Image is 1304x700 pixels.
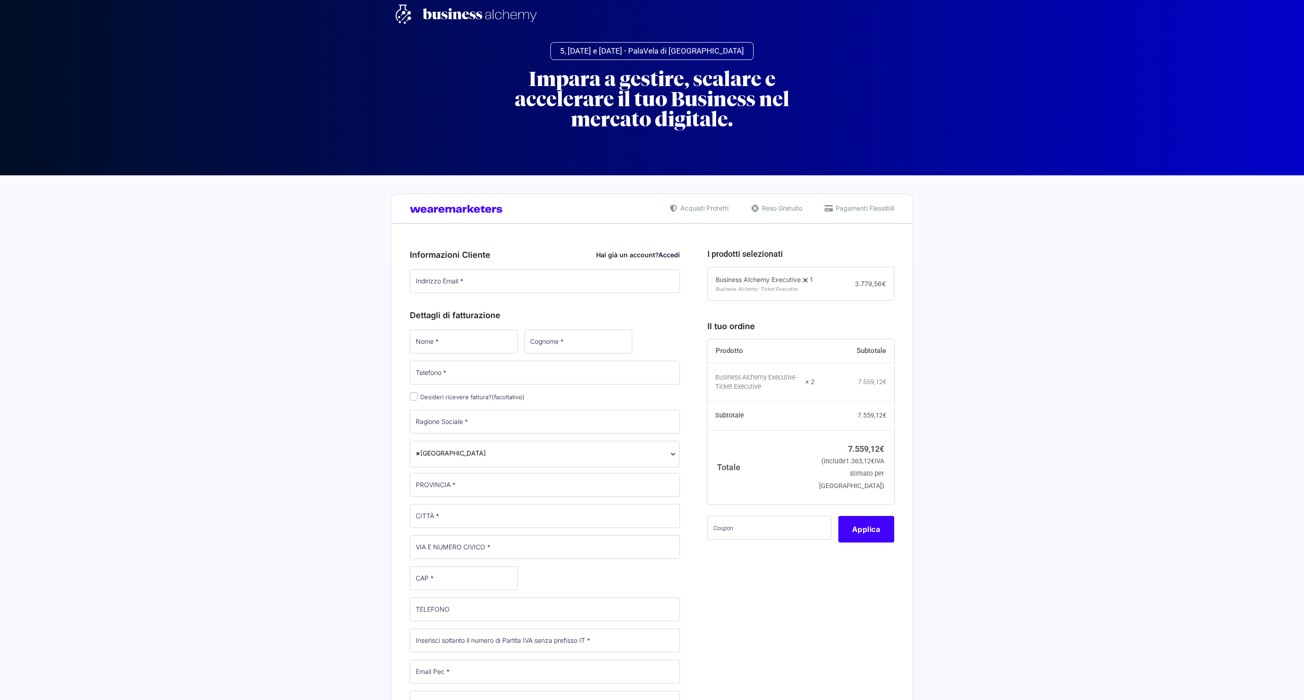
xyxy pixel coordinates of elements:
[410,535,680,559] input: VIA E NUMERO CIVICO *
[410,597,680,621] input: TELEFONO
[410,393,525,401] label: Desideri ricevere fattura?
[716,286,798,292] span: Business Alchemy: Ticket Executive
[550,42,754,60] a: 5, [DATE] e [DATE] - PalaVela di [GEOGRAPHIC_DATA]
[880,444,884,454] span: €
[410,361,680,385] input: Telefono *
[524,330,632,353] input: Cognome *
[410,410,680,434] input: Ragione Sociale *
[596,250,680,260] div: Hai già un account?
[819,457,884,490] small: (include IVA stimato per [GEOGRAPHIC_DATA])
[810,276,813,283] span: 1
[707,430,815,504] th: Totale
[848,444,884,454] bdi: 7.559,12
[707,339,815,363] th: Prodotto
[410,660,680,684] input: Email Pec *
[707,248,894,260] h3: I prodotti selezionati
[7,664,35,692] iframe: Customerly Messenger Launcher
[410,441,679,467] span: Italia
[815,339,894,363] th: Subtotale
[855,280,886,288] span: 3.779,56
[678,203,728,213] span: Acquisti Protetti
[410,392,418,401] input: Desideri ricevere fattura?(facoltativo)
[560,47,744,55] span: 5, [DATE] e [DATE] - PalaVela di [GEOGRAPHIC_DATA]
[858,412,886,419] bdi: 7.559,12
[707,401,815,430] th: Subtotale
[410,249,680,261] h3: Informazioni Cliente
[410,504,680,528] input: CITTÀ *
[416,448,674,458] span: Italia
[658,251,680,259] a: Accedi
[760,203,802,213] span: Reso Gratuito
[410,629,680,652] input: Inserisci soltanto il numero di Partita IVA senza prefisso IT *
[883,378,886,385] span: €
[410,330,518,353] input: Nome *
[410,309,680,321] h3: Dettagli di fatturazione
[858,378,886,385] bdi: 7.559,12
[833,203,894,213] span: Pagamenti Flessibili
[805,378,815,387] strong: × 2
[492,393,525,401] span: (facoltativo)
[707,516,831,540] input: Coupon
[716,276,801,283] span: Business Alchemy Executive
[416,448,420,458] span: ×
[487,69,817,130] h2: Impara a gestire, scalare e accelerare il tuo Business nel mercato digitale.
[871,457,875,465] span: €
[707,320,894,332] h3: Il tuo ordine
[410,269,680,293] input: Indirizzo Email *
[838,516,894,543] button: Applica
[846,457,875,465] span: 1.363,12
[410,473,680,497] input: PROVINCIA *
[882,280,886,288] span: €
[883,412,886,419] span: €
[707,363,815,401] td: Business Alchemy Executive - Ticket Executive
[410,566,518,590] input: CAP *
